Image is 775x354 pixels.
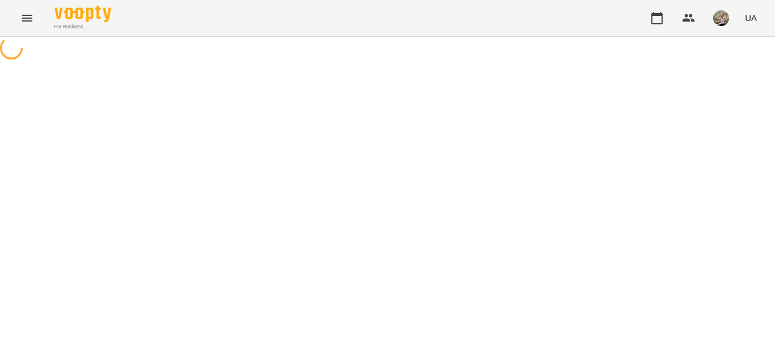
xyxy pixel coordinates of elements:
img: Voopty Logo [54,6,111,22]
span: For Business [54,23,111,31]
button: UA [740,7,761,28]
span: UA [745,12,757,24]
img: 3b46f58bed39ef2acf68cc3a2c968150.jpeg [713,10,729,26]
button: Menu [14,5,41,32]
